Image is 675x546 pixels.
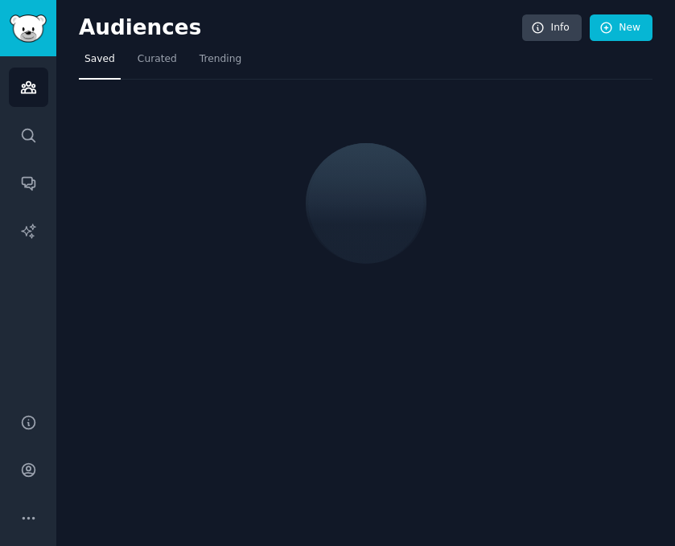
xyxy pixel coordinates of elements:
span: Trending [200,52,241,67]
a: Curated [132,47,183,80]
a: Trending [194,47,247,80]
span: Curated [138,52,177,67]
span: Saved [84,52,115,67]
h2: Audiences [79,15,522,41]
a: New [590,14,652,42]
img: GummySearch logo [10,14,47,43]
a: Info [522,14,582,42]
a: Saved [79,47,121,80]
